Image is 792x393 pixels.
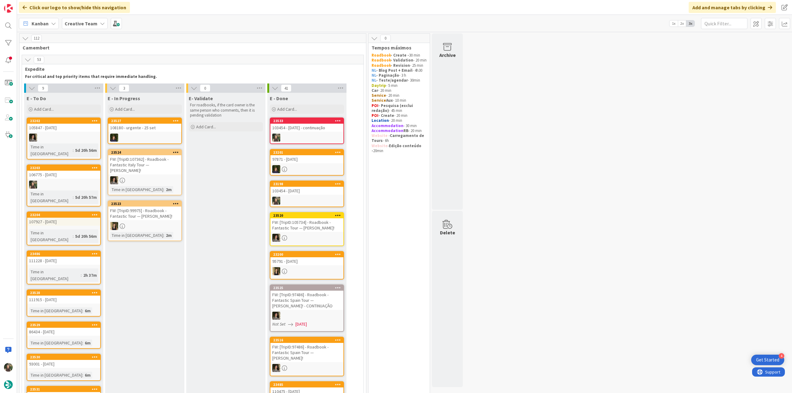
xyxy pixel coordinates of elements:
[73,194,74,201] span: :
[65,20,97,27] b: Creative Team
[74,147,98,154] div: 5d 20h 56m
[108,149,182,195] a: 23524FW: [TripID:107362] - Roadbook - Fantastic Italy Tour — [PERSON_NAME]!MSTime in [GEOGRAPHIC_...
[372,128,427,133] p: - 20 min
[270,234,343,242] div: MS
[83,372,92,378] div: 6m
[273,382,343,387] div: 23485
[273,182,343,186] div: 23198
[376,78,408,83] strong: - Teste/agendar
[440,229,455,236] div: Delete
[689,2,776,13] div: Add and manage tabs by clicking
[272,364,280,372] img: MS
[4,363,13,372] img: IG
[277,106,297,112] span: Add Card...
[270,251,344,280] a: 2320095791 - [DATE]SP
[25,66,356,72] span: Expedite
[391,58,413,63] strong: - Validation
[32,20,49,27] span: Kanban
[270,343,343,362] div: FW: [TripID:97486] - Roadbook - Fantastic Spain Tour — [PERSON_NAME]!
[74,233,98,240] div: 5d 20h 56m
[272,267,280,275] img: SP
[270,149,344,176] a: 2320197871 - [DATE]MC
[678,20,686,27] span: 2x
[272,165,280,173] img: MC
[189,95,213,101] span: E- Validate
[38,84,48,92] span: 9
[27,117,101,160] a: 23202105847 - [DATE]MSTime in [GEOGRAPHIC_DATA]:5d 20h 56m
[376,68,412,73] strong: - Blog Post + Email
[372,133,388,138] strong: Website
[669,20,678,27] span: 1x
[270,218,343,232] div: FW: [TripID:105734] - Roadbook - Fantastic Tour — [PERSON_NAME]!
[110,134,118,142] img: MC
[27,164,101,207] a: 23203106775 - [DATE]IGTime in [GEOGRAPHIC_DATA]:5d 20h 57m
[270,181,343,187] div: 23198
[27,354,100,368] div: 2353093001 - [DATE]
[270,337,343,343] div: 23516
[108,155,181,174] div: FW: [TripID:107362] - Roadbook - Fantastic Italy Tour — [PERSON_NAME]!
[686,20,695,27] span: 3x
[295,321,307,327] span: [DATE]
[270,382,343,387] div: 23485
[756,357,779,363] div: Get Started
[380,35,391,42] span: 0
[111,119,181,123] div: 23527
[372,118,389,123] strong: Location
[272,321,286,327] i: Not Set
[270,212,344,246] a: 23520FW: [TripID:105734] - Roadbook - Fantastic Tour — [PERSON_NAME]!MS
[108,207,181,220] div: FW: [TripID:99975] - Roadbook - Fantastic Tour — [PERSON_NAME]!
[270,213,343,232] div: 23520FW: [TripID:105734] - Roadbook - Fantastic Tour — [PERSON_NAME]!
[270,118,343,124] div: 23533
[272,234,280,242] img: MS
[27,218,100,226] div: 107927 - [DATE]
[372,103,378,108] strong: POI
[196,124,216,130] span: Add Card...
[108,124,181,132] div: 108180 - urgente - 25 set
[273,150,343,155] div: 23201
[73,233,74,240] span: :
[119,84,129,92] span: 3
[27,322,101,349] a: 2352986434 - [DATE]Time in [GEOGRAPHIC_DATA]:6m
[111,150,181,155] div: 23524
[29,268,81,282] div: Time in [GEOGRAPHIC_DATA]
[82,307,83,314] span: :
[115,106,135,112] span: Add Card...
[27,354,101,381] a: 2353093001 - [DATE]Time in [GEOGRAPHIC_DATA]:6m
[372,143,427,154] p: - 20min
[200,84,210,92] span: 0
[372,143,422,153] strong: Edição conteúdo -
[27,290,100,304] div: 23528111915 - [DATE]
[30,387,100,391] div: 23531
[108,150,181,155] div: 23524
[376,73,399,78] strong: - Paginação
[27,328,100,336] div: 86434 - [DATE]
[108,118,181,132] div: 23527108180 - urgente - 25 set
[27,290,100,296] div: 23528
[30,166,100,170] div: 23203
[27,387,100,392] div: 23531
[372,63,427,68] p: - 25 min
[270,117,344,144] a: 23533103454 - [DATE] - continuaçãoIG
[108,95,140,101] span: E - In Progress
[29,229,73,243] div: Time in [GEOGRAPHIC_DATA]
[27,251,100,265] div: 23486111228 - [DATE]
[372,78,376,83] strong: NL
[270,285,343,310] div: 23525FW: [TripID:97486] - Roadbook - Fantastic Spain Tour — [PERSON_NAME]! - CONTINUAÇÃO
[108,201,181,220] div: 23523FW: [TripID:99975] - Roadbook - Fantastic Tour — [PERSON_NAME]!
[372,93,386,98] strong: Service
[372,68,376,73] strong: NL
[378,113,394,118] strong: - Create
[372,45,422,51] span: Tempos máximos
[27,322,100,336] div: 2352986434 - [DATE]
[273,119,343,123] div: 23533
[108,200,182,241] a: 23523FW: [TripID:99975] - Roadbook - Fantastic Tour — [PERSON_NAME]!SPTime in [GEOGRAPHIC_DATA]:2m
[108,176,181,184] div: MS
[372,88,427,93] p: - 20 min
[372,113,427,118] p: - 20 min
[372,83,386,88] strong: Daytrip
[372,123,403,128] strong: Accommodation
[27,354,100,360] div: 23530
[270,312,343,320] div: MS
[270,150,343,163] div: 2320197871 - [DATE]
[27,95,46,101] span: E - To Do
